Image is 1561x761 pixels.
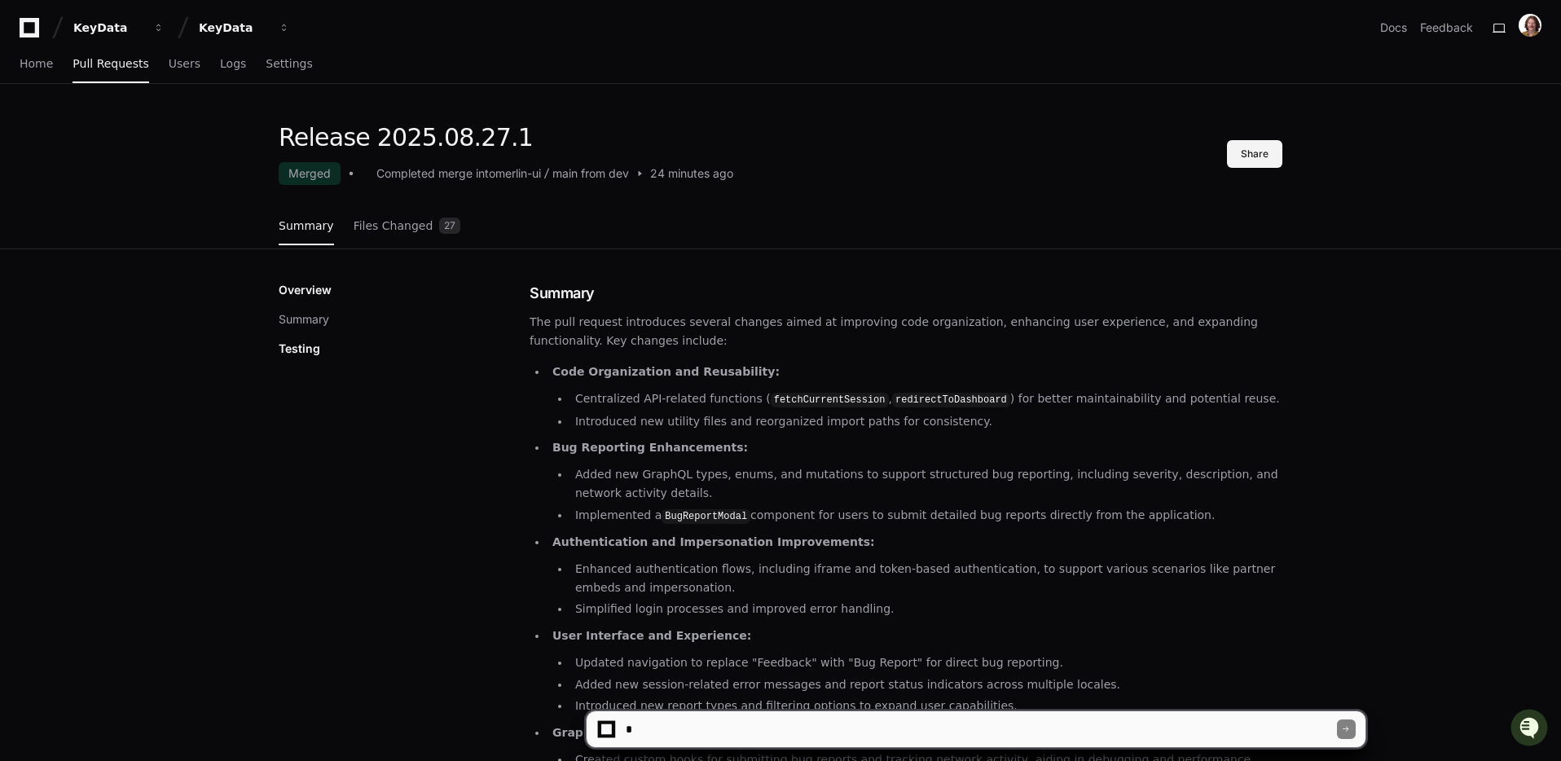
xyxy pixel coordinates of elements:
strong: Authentication and Impersonation Improvements: [552,535,875,548]
div: main from dev [552,165,629,182]
span: [PERSON_NAME] [51,218,132,231]
span: Pylon [162,255,197,267]
code: redirectToDashboard [892,393,1010,407]
code: BugReportModal [662,509,750,524]
img: Robert Klasen [16,203,42,240]
span: 24 minutes ago [650,165,733,182]
div: Completed merge into [376,165,495,182]
strong: Code Organization and Reusability: [552,365,780,378]
a: Users [169,46,200,83]
img: 1756235613930-3d25f9e4-fa56-45dd-b3ad-e072dfbd1548 [16,121,46,151]
code: fetchCurrentSession [771,393,889,407]
a: Pull Requests [73,46,148,83]
span: Files Changed [354,221,433,231]
div: KeyData [199,20,269,36]
p: Overview [279,282,332,298]
img: 8294786374016_798e290d9caffa94fd1d_72.jpg [34,121,64,151]
h1: Release 2025.08.27.1 [279,123,733,152]
span: Home [20,59,53,68]
button: Summary [279,311,329,328]
li: Updated navigation to replace "Feedback" with "Bug Report" for direct bug reporting. [570,653,1282,672]
span: • [135,218,141,231]
li: Enhanced authentication flows, including iframe and token-based authentication, to support variou... [570,560,1282,597]
div: Welcome [16,65,297,91]
span: Pull Requests [73,59,148,68]
button: Start new chat [277,126,297,146]
li: Added new session-related error messages and report status indicators across multiple locales. [570,675,1282,694]
li: Centralized API-related functions ( , ) for better maintainability and potential reuse. [570,389,1282,409]
li: Added new GraphQL types, enums, and mutations to support structured bug reporting, including seve... [570,465,1282,503]
button: KeyData [67,13,171,42]
button: Feedback [1420,20,1473,36]
img: ACg8ocLxjWwHaTxEAox3-XWut-danNeJNGcmSgkd_pWXDZ2crxYdQKg=s96-c [1519,14,1541,37]
iframe: Open customer support [1509,707,1553,751]
span: Users [169,59,200,68]
h1: Summary [530,282,1282,305]
li: Implemented a component for users to submit detailed bug reports directly from the application. [570,506,1282,526]
p: The pull request introduces several changes aimed at improving code organization, enhancing user ... [530,313,1282,350]
a: Docs [1380,20,1407,36]
button: Share [1227,140,1282,168]
strong: GraphQL and Network Activity: [552,726,752,739]
div: merlin-ui [495,165,541,182]
strong: Bug Reporting Enhancements: [552,441,748,454]
div: KeyData [73,20,143,36]
div: Start new chat [73,121,267,138]
a: Settings [266,46,312,83]
li: Simplified login processes and improved error handling. [570,600,1282,618]
div: Merged [279,162,341,185]
a: Powered byPylon [115,254,197,267]
li: Introduced new utility files and reorganized import paths for consistency. [570,412,1282,431]
p: Testing [279,341,320,357]
span: [DATE] [144,218,178,231]
button: See all [253,174,297,194]
img: 1756235613930-3d25f9e4-fa56-45dd-b3ad-e072dfbd1548 [33,219,46,232]
div: We're available if you need us! [73,138,224,151]
span: Logs [220,59,246,68]
li: Introduced new report types and filtering options to expand user capabilities. [570,697,1282,715]
img: PlayerZero [16,16,49,49]
strong: User Interface and Experience: [552,629,751,642]
button: KeyData [192,13,297,42]
a: Home [20,46,53,83]
span: Settings [266,59,312,68]
span: 27 [439,218,460,234]
div: Past conversations [16,178,109,191]
span: Summary [279,221,334,231]
a: Logs [220,46,246,83]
